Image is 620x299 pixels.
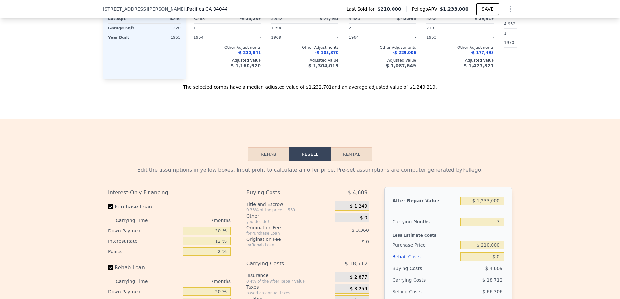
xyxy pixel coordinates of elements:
div: Edit the assumptions in yellow boxes. Input profit to calculate an offer price. Pre-set assumptio... [108,166,512,174]
div: 7 months [161,276,231,286]
div: 1954 [194,33,226,42]
div: 1964 [349,33,381,42]
button: SAVE [476,3,499,15]
div: - [384,24,416,33]
div: The selected comps have a median adjusted value of $1,232,701 and an average adjusted value of $1... [103,79,517,90]
div: Interest-Only Financing [108,187,231,198]
span: 1,300 [271,26,282,30]
span: -$ 177,493 [471,50,494,55]
div: Insurance [246,272,332,279]
div: Lot Sqft [108,14,143,23]
div: 0.33% of the price + 550 [246,208,332,213]
span: $ 2,877 [350,274,367,280]
div: 0.4% of the After Repair Value [246,279,332,284]
span: Last Sold for [347,6,378,12]
span: $ 18,712 [482,277,503,283]
div: Rehab Costs [393,251,458,262]
input: Rehab Loan [108,265,113,270]
span: 1 [194,26,196,30]
div: 1955 [146,33,181,42]
div: 1970 [504,38,537,47]
div: Other Adjustments [504,50,571,55]
div: Other Adjustments [426,45,494,50]
button: Show Options [504,3,517,16]
div: Down Payment [108,286,180,297]
div: Selling Costs [393,286,458,297]
div: 6,250 [146,14,181,23]
div: Carrying Time [116,276,158,286]
div: - [306,33,338,42]
label: Purchase Loan [108,201,180,213]
div: Year Built [108,33,143,42]
div: Taxes [246,284,332,290]
button: Rehab [248,147,289,161]
span: $ 1,087,649 [386,63,416,68]
div: Adjusted Value [504,63,571,68]
div: for Rehab Loan [246,242,318,248]
input: Purchase Loan [108,204,113,209]
span: -$ 38,239 [240,16,261,21]
div: Carrying Time [116,215,158,226]
div: Other Adjustments [271,45,338,50]
span: $ 42,995 [397,16,416,21]
div: 1953 [426,33,459,42]
span: $ 1,160,920 [231,63,261,68]
button: Rental [331,147,372,161]
span: $ 4,609 [485,266,503,271]
div: based on annual taxes [246,290,332,295]
div: 7 months [161,215,231,226]
div: - [228,33,261,42]
div: Carrying Costs [246,258,318,270]
div: Other [246,213,332,219]
div: 1969 [271,33,304,42]
div: After Repair Value [393,195,458,207]
span: 2 [349,26,351,30]
span: $ 1,477,327 [464,63,494,68]
div: Carrying Costs [393,274,433,286]
span: , Pacifica [185,6,227,12]
div: - [228,24,261,33]
div: Points [108,246,180,257]
span: $ 0 [360,215,367,221]
div: Adjusted Value [349,58,416,63]
div: Other Adjustments [349,45,416,50]
span: $ 3,360 [351,228,369,233]
div: Adjusted Value [426,58,494,63]
span: 3,952 [271,16,282,21]
div: - [461,33,494,42]
span: $ 18,712 [345,258,368,270]
div: - [384,33,416,42]
div: Adjusted Value [194,58,261,63]
span: 1 [504,31,507,36]
span: 8,268 [194,16,205,21]
span: $ 1,304,019 [308,63,338,68]
span: , CA 94044 [204,6,228,12]
span: 4,952 [504,22,515,26]
div: Other Adjustments [194,45,261,50]
span: $ 66,306 [482,289,503,294]
span: $ 0 [362,239,369,244]
div: Title and Escrow [246,201,332,208]
span: $ 39,919 [475,16,494,21]
button: Resell [289,147,331,161]
span: -$ 229,006 [393,50,416,55]
div: Adjusted Value [271,58,338,63]
div: Down Payment [108,226,180,236]
span: Pellego ARV [412,6,440,12]
span: $ 74,461 [319,16,338,21]
div: Garage Sqft [108,24,143,33]
span: $210,000 [377,6,401,12]
div: for Purchase Loan [246,231,318,236]
div: Buying Costs [246,187,318,198]
div: Interest Rate [108,236,180,246]
div: Carrying Months [393,216,458,228]
div: Origination Fee [246,224,318,231]
span: [STREET_ADDRESS][PERSON_NAME] [103,6,185,12]
div: - [306,24,338,33]
span: -$ 230,841 [238,50,261,55]
div: - [461,24,494,33]
div: Less Estimate Costs: [393,228,504,239]
span: -$ 103,370 [315,50,338,55]
div: you decide! [246,219,332,224]
label: Rehab Loan [108,262,180,273]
